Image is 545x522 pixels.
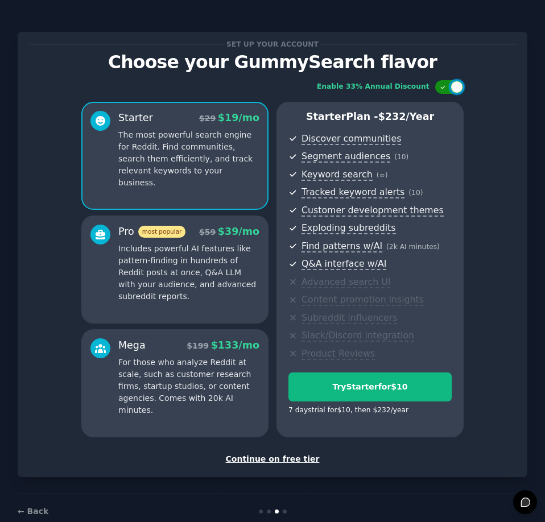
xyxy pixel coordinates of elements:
p: Includes powerful AI features like pattern-finding in hundreds of Reddit posts at once, Q&A LLM w... [118,243,259,303]
span: ( ∞ ) [377,171,388,179]
p: The most powerful search engine for Reddit. Find communities, search them efficiently, and track ... [118,129,259,189]
span: $ 29 [199,114,216,123]
span: Discover communities [302,133,401,145]
div: Try Starter for $10 [289,381,451,393]
div: Mega [118,338,146,353]
span: $ 39 /mo [218,226,259,237]
span: Exploding subreddits [302,222,395,234]
span: $ 59 [199,227,216,237]
div: Pro [118,225,185,239]
span: Content promotion insights [302,294,424,306]
span: Set up your account [225,38,321,50]
span: Segment audiences [302,151,390,163]
span: Tracked keyword alerts [302,187,404,198]
div: Continue on free tier [30,453,515,465]
span: Keyword search [302,169,373,181]
p: Starter Plan - [288,110,452,124]
span: ( 2k AI minutes ) [386,243,440,251]
span: Customer development themes [302,205,444,217]
span: $ 199 [187,341,209,350]
span: Product Reviews [302,348,375,360]
p: Choose your GummySearch flavor [30,52,515,72]
p: For those who analyze Reddit at scale, such as customer research firms, startup studios, or conte... [118,357,259,416]
span: Advanced search UI [302,276,390,288]
span: most popular [138,226,186,238]
span: Find patterns w/AI [302,241,382,252]
span: ( 10 ) [394,153,408,161]
div: 7 days trial for $10 , then $ 232 /year [288,405,408,416]
div: Starter [118,111,153,125]
span: $ 133 /mo [211,339,259,351]
span: Slack/Discord integration [302,330,414,342]
span: ( 10 ) [408,189,423,197]
span: Subreddit influencers [302,312,397,324]
span: Q&A interface w/AI [302,258,386,270]
span: $ 232 /year [378,111,434,122]
button: TryStarterfor$10 [288,372,452,401]
span: $ 19 /mo [218,112,259,123]
div: Enable 33% Annual Discount [317,82,430,92]
a: ← Back [18,507,48,516]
